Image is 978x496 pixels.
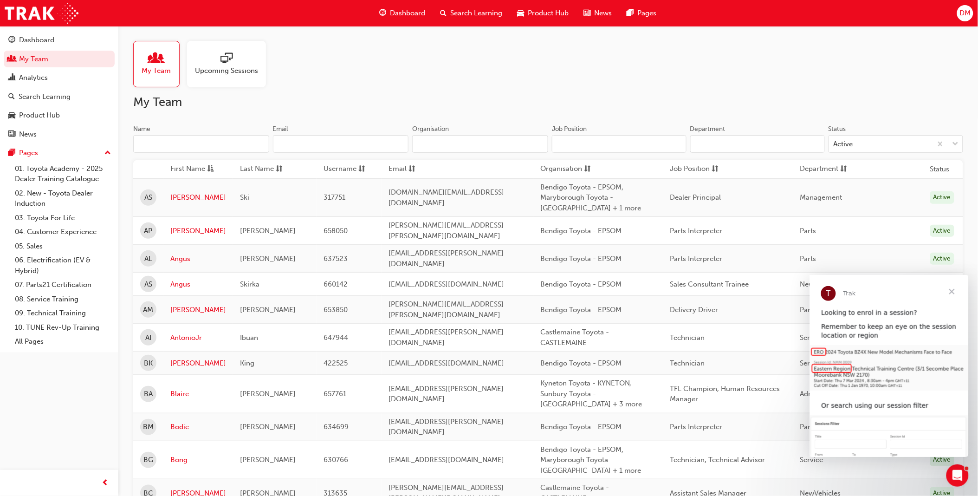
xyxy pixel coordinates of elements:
span: Email [389,163,407,175]
a: 09. Technical Training [11,306,115,320]
span: Job Position [670,163,710,175]
a: Blaire [170,389,226,399]
input: Organisation [412,135,548,153]
span: 634699 [324,423,349,431]
a: Bodie [170,422,226,432]
a: search-iconSearch Learning [433,4,510,23]
span: [EMAIL_ADDRESS][DOMAIN_NAME] [389,359,504,367]
span: Bendigo Toyota - EPSOM [540,255,622,263]
span: AS [144,279,152,290]
span: car-icon [8,111,15,120]
span: [EMAIL_ADDRESS][PERSON_NAME][DOMAIN_NAME] [389,385,504,404]
span: News [594,8,612,19]
a: [PERSON_NAME] [170,358,226,369]
h2: My Team [133,95,963,110]
span: BM [143,422,154,432]
input: Email [273,135,409,153]
span: [PERSON_NAME] [240,255,296,263]
span: sorting-icon [841,163,848,175]
span: pages-icon [627,7,634,19]
span: sorting-icon [408,163,415,175]
div: Analytics [19,72,48,83]
span: pages-icon [8,149,15,157]
img: Trak [5,3,78,24]
span: NewVehicles [800,280,841,288]
span: Sales Consultant Trainee [670,280,749,288]
a: 04. Customer Experience [11,225,115,239]
span: people-icon [150,52,162,65]
a: 05. Sales [11,239,115,254]
span: Bendigo Toyota - EPSOM, Maryborough Toyota - [GEOGRAPHIC_DATA] + 1 more [540,445,641,475]
span: 317751 [324,193,345,202]
a: 08. Service Training [11,292,115,307]
span: [PERSON_NAME] [240,456,296,464]
button: Organisationsorting-icon [540,163,591,175]
span: 660142 [324,280,348,288]
span: AL [144,254,152,264]
a: 01. Toyota Academy - 2025 Dealer Training Catalogue [11,162,115,186]
span: sorting-icon [358,163,365,175]
span: Parts Interpreter [670,423,723,431]
a: 10. TUNE Rev-Up Training [11,320,115,335]
div: Product Hub [19,110,60,121]
button: Pages [4,144,115,162]
div: Active [834,139,853,150]
a: 03. Toyota For Life [11,211,115,225]
span: Parts Interpreter [670,255,723,263]
span: [EMAIL_ADDRESS][DOMAIN_NAME] [389,456,504,464]
span: search-icon [440,7,447,19]
span: people-icon [8,55,15,64]
span: asc-icon [207,163,214,175]
button: DM [957,5,973,21]
span: Upcoming Sessions [195,65,258,76]
span: [PERSON_NAME][EMAIL_ADDRESS][PERSON_NAME][DOMAIN_NAME] [389,300,504,319]
span: Service [800,333,823,342]
a: car-iconProduct Hub [510,4,576,23]
div: Organisation [412,124,449,134]
span: [EMAIL_ADDRESS][PERSON_NAME][DOMAIN_NAME] [389,328,504,347]
span: news-icon [583,7,590,19]
button: Departmentsorting-icon [800,163,851,175]
span: Service [800,359,823,367]
div: Department [690,124,725,134]
span: Ibuan [240,333,258,342]
span: Bendigo Toyota - EPSOM [540,423,622,431]
span: Delivery Driver [670,306,719,314]
span: sorting-icon [712,163,719,175]
a: news-iconNews [576,4,619,23]
span: chart-icon [8,74,15,82]
button: DashboardMy TeamAnalyticsSearch LearningProduct HubNews [4,30,115,144]
a: My Team [133,41,187,87]
button: Last Namesorting-icon [240,163,291,175]
a: Dashboard [4,32,115,49]
span: guage-icon [379,7,386,19]
span: First Name [170,163,205,175]
input: Job Position [552,135,687,153]
input: Name [133,135,269,153]
span: sorting-icon [584,163,591,175]
div: Job Position [552,124,587,134]
span: AI [145,333,151,343]
span: Management [800,193,842,202]
div: Pages [19,148,38,158]
span: Bendigo Toyota - EPSOM [540,359,622,367]
span: sessionType_ONLINE_URL-icon [220,52,233,65]
a: pages-iconPages [619,4,664,23]
span: Organisation [540,163,582,175]
a: 07. Parts21 Certification [11,278,115,292]
iframe: Intercom live chat message [810,275,969,457]
a: [PERSON_NAME] [170,305,226,315]
span: 647944 [324,333,348,342]
th: Status [930,164,950,175]
span: search-icon [8,93,15,101]
a: Angus [170,254,226,264]
span: 422525 [324,359,348,367]
div: Active [930,253,954,265]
